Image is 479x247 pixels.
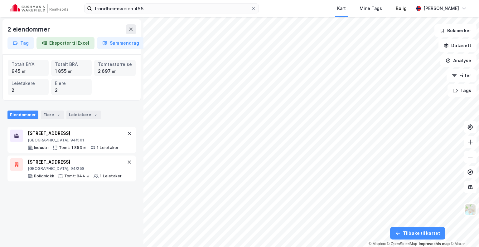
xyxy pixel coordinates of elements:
input: Søk på adresse, matrikkel, gårdeiere, leietakere eller personer [92,4,251,13]
a: OpenStreetMap [387,242,417,246]
div: [STREET_ADDRESS] [28,158,122,166]
img: Z [464,204,476,215]
div: Eiere [41,111,64,119]
div: Leietakere [66,111,101,119]
div: Totalt BRA [55,61,88,68]
button: Filter [447,69,477,82]
button: Bokmerker [434,24,477,37]
div: 2 [12,87,45,94]
div: 1 Leietaker [100,174,122,179]
div: [STREET_ADDRESS] [28,130,119,137]
div: 2 [55,87,88,94]
button: Eksporter til Excel [36,37,94,49]
a: Mapbox [369,242,386,246]
div: [GEOGRAPHIC_DATA], 94/501 [28,138,119,143]
div: Boligblokk [34,174,54,179]
div: 2 697 ㎡ [98,68,132,75]
div: Leietakere [12,80,45,87]
div: Mine Tags [360,5,382,12]
div: Kart [337,5,346,12]
div: 1 Leietaker [97,145,119,150]
a: Improve this map [419,242,450,246]
div: 2 eiendommer [7,24,51,34]
div: Tomt: 1 853 ㎡ [59,145,87,150]
div: 1 855 ㎡ [55,68,88,75]
div: [GEOGRAPHIC_DATA], 94/258 [28,166,122,171]
div: Bolig [396,5,407,12]
div: Eiere [55,80,88,87]
img: cushman-wakefield-realkapital-logo.202ea83816669bd177139c58696a8fa1.svg [10,4,69,13]
iframe: Chat Widget [448,217,479,247]
div: [PERSON_NAME] [423,5,459,12]
div: 2 [92,112,99,118]
div: 2 [55,112,61,118]
div: Totalt BYA [12,61,45,68]
div: Eiendommer [7,111,38,119]
div: 945 ㎡ [12,68,45,75]
button: Tag [7,37,34,49]
div: Industri [34,145,49,150]
button: Datasett [438,39,477,52]
button: Tags [448,84,477,97]
button: Analyse [440,54,477,67]
div: Tomtestørrelse [98,61,132,68]
div: Tomt: 844 ㎡ [64,174,90,179]
div: Kontrollprogram for chat [448,217,479,247]
button: Sammendrag [97,37,144,49]
button: Tilbake til kartet [390,227,445,240]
